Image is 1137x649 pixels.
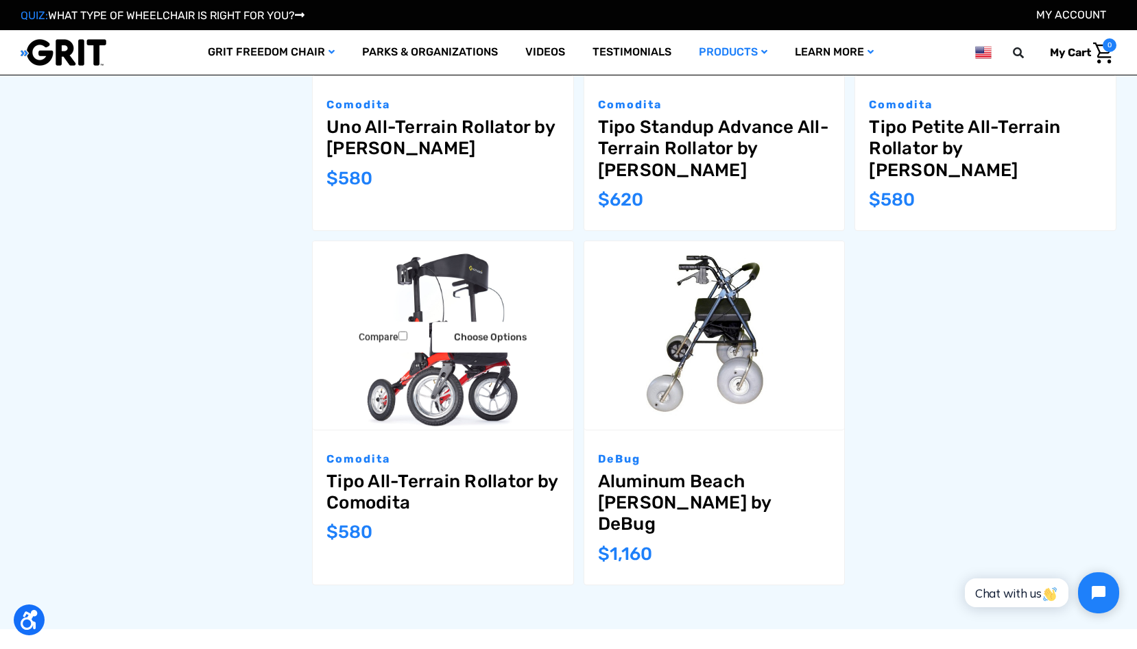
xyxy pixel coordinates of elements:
img: Cart [1093,42,1113,64]
a: Tipo Petite All-Terrain Rollator by Comodita,$580.00 [869,117,1102,181]
span: $580 [869,189,915,210]
a: QUIZ:WHAT TYPE OF WHEELCHAIR IS RIGHT FOR YOU? [21,9,304,22]
p: DeBug [598,451,831,467]
a: GRIT Freedom Chair [194,30,348,75]
a: Parks & Organizations [348,30,512,75]
iframe: Tidio Chat [950,561,1131,625]
img: Tipo All-Terrain Rollator by Comodita [313,241,573,430]
img: GRIT All-Terrain Wheelchair and Mobility Equipment [21,38,106,66]
span: $580 [326,168,372,189]
p: Comodita [326,451,560,467]
p: Comodita [326,97,560,113]
span: $620 [598,189,643,210]
a: Products [685,30,781,75]
a: Learn More [781,30,887,75]
span: $1,160 [598,543,652,565]
a: Aluminum Beach Walker by DeBug,$1,160.00 [584,241,845,430]
a: Tipo All-Terrain Rollator by Comodita,$580.00 [326,471,560,513]
p: Comodita [869,97,1102,113]
img: Aluminum Beach Walker by DeBug [584,249,845,422]
a: Choose Options [432,322,549,353]
span: My Cart [1050,46,1091,59]
a: Account [1036,8,1106,21]
span: QUIZ: [21,9,48,22]
label: Compare [337,322,429,353]
a: Tipo All-Terrain Rollator by Comodita,$580.00 [313,241,573,430]
p: Comodita [598,97,831,113]
input: Compare [398,332,407,341]
a: Videos [512,30,579,75]
span: 0 [1103,38,1116,52]
a: Aluminum Beach Walker by DeBug,$1,160.00 [598,471,831,535]
img: us.png [975,44,992,61]
a: Tipo Standup Advance All-Terrain Rollator by Comodita,$620.00 [598,117,831,181]
span: $580 [326,522,372,543]
a: Uno All-Terrain Rollator by Comodita,$580.00 [326,117,560,159]
input: Search [1019,38,1040,67]
a: Cart with 0 items [1040,38,1116,67]
a: Testimonials [579,30,685,75]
